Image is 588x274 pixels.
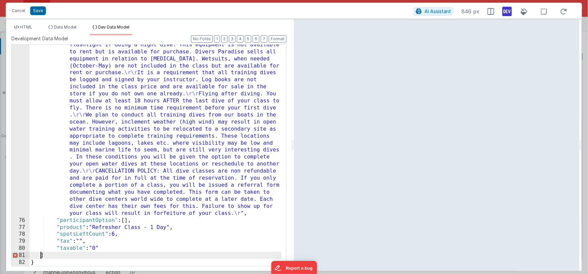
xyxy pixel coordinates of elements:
[12,238,29,245] div: 79
[54,25,76,30] span: Data Model
[221,35,227,43] button: 2
[229,35,236,43] button: 3
[261,35,267,43] button: 7
[424,8,451,14] span: AI Assistant
[11,35,68,42] span: Development Data Model
[214,35,220,43] button: 1
[12,224,29,231] div: 77
[12,259,29,266] div: 82
[8,6,28,15] button: Cancel
[30,6,46,15] button: Save
[253,35,259,43] button: 6
[20,25,32,30] span: HTML
[12,231,29,238] div: 78
[269,35,286,43] button: Format
[237,35,244,43] button: 4
[12,217,29,224] div: 76
[191,35,213,43] button: No Folds
[245,35,251,43] button: 5
[98,25,129,30] span: Dev Data Model
[461,7,479,15] span: 846 px
[12,245,29,252] div: 80
[413,7,453,16] button: AI Assistant
[12,252,29,259] div: 81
